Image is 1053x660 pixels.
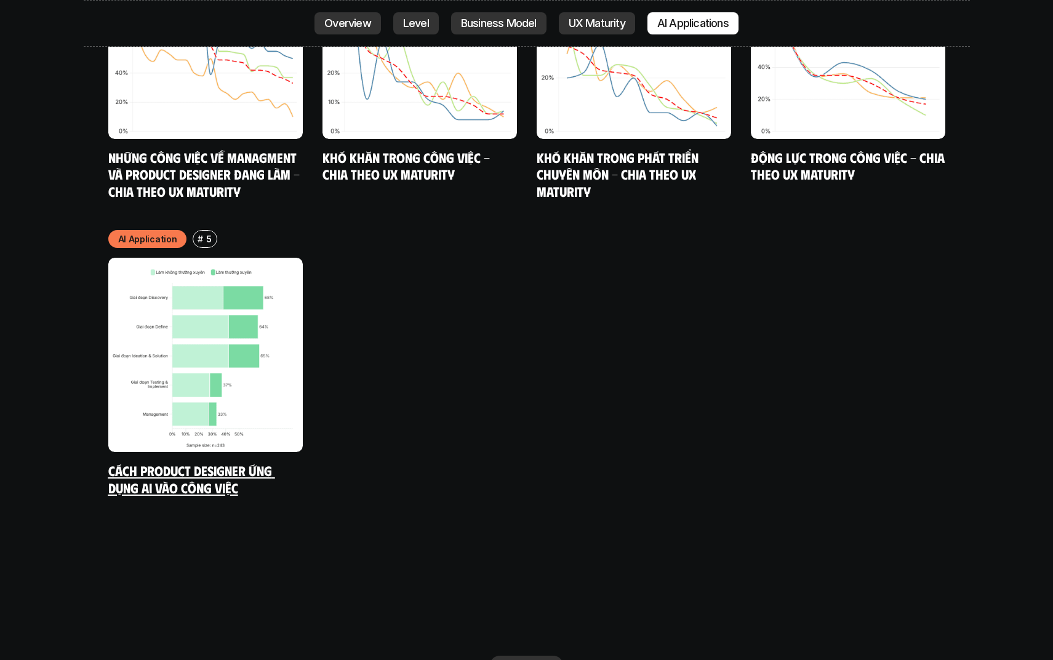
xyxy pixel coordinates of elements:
[108,149,303,199] a: Những công việc về Managment và Product Designer đang làm - Chia theo UX Maturity
[322,149,493,183] a: Khó khăn trong công việc - Chia theo UX Maturity
[461,17,537,30] p: Business Model
[314,12,381,34] a: Overview
[751,149,948,183] a: Động lực trong công việc - Chia theo UX Maturity
[118,233,177,245] p: AI Application
[206,233,212,245] p: 5
[324,17,371,30] p: Overview
[198,234,203,244] h6: #
[569,17,625,30] p: UX Maturity
[393,12,439,34] a: Level
[559,12,635,34] a: UX Maturity
[108,462,275,496] a: Cách Product Designer ứng dụng AI vào công việc
[537,149,702,199] a: Khó khăn trong phát triển chuyên môn - Chia theo UX Maturity
[403,17,429,30] p: Level
[451,12,547,34] a: Business Model
[647,12,739,34] a: AI Applications
[657,17,729,30] p: AI Applications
